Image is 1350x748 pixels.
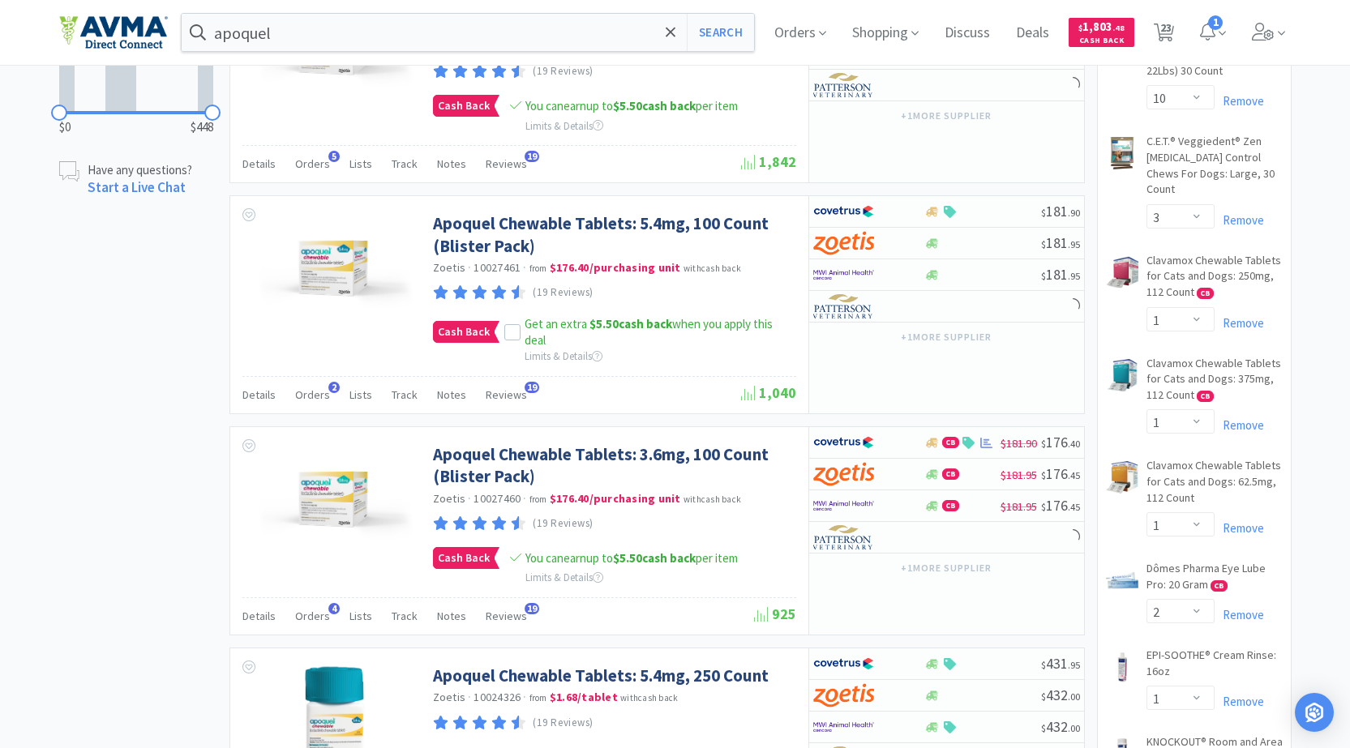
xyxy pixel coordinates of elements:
span: $5.50 [613,550,642,566]
img: f6b2451649754179b5b4e0c70c3f7cb0_2.png [813,263,874,287]
img: a673e5ab4e5e497494167fe422e9a3ab.png [813,462,874,486]
span: $181.95 [1001,468,1037,482]
span: · [523,491,526,506]
span: . 95 [1068,659,1080,671]
span: 181 [1041,202,1080,220]
span: 181 [1041,233,1080,252]
strong: cash back [613,98,696,113]
a: Zoetis [433,260,466,275]
strong: $176.40 / purchasing unit [550,260,681,275]
span: from [529,494,547,505]
span: Track [392,156,418,171]
span: You can earn up to per item [525,550,738,566]
a: Zoetis [433,690,466,704]
div: Open Intercom Messenger [1295,693,1334,732]
img: a673e5ab4e5e497494167fe422e9a3ab.png [813,231,874,255]
span: . 40 [1068,438,1080,450]
span: Details [242,156,276,171]
span: 19 [525,382,539,393]
span: 10027461 [474,260,521,275]
span: 176 [1041,496,1080,515]
span: . 95 [1068,270,1080,282]
span: $ [1041,501,1046,513]
img: a673e5ab4e5e497494167fe422e9a3ab.png [813,683,874,707]
span: from [529,692,547,703]
a: Start a Live Chat [88,178,186,196]
span: Orders [295,609,330,623]
a: Deals [1009,26,1056,41]
img: 77fca1acd8b6420a9015268ca798ef17_1.png [813,199,874,224]
a: Remove [1215,417,1264,433]
a: Remove [1215,212,1264,228]
a: Zoetis [433,491,466,506]
span: with cash back [684,494,741,505]
input: Search by item, sku, manufacturer, ingredient, size... [182,14,755,51]
span: 181 [1041,265,1080,284]
span: Details [242,609,276,623]
span: · [523,690,526,704]
span: . 00 [1068,722,1080,734]
span: $181.95 [1001,499,1037,514]
a: Remove [1215,315,1264,331]
span: Notes [437,609,466,623]
img: c7294b203cd2444aae9dca46eeec11f0_314381.jpeg [1106,137,1138,169]
a: Remove [1215,520,1264,536]
span: Limits & Details [525,119,603,133]
span: Details [242,387,276,402]
span: Get an extra when you apply this deal [525,316,773,348]
img: ba70d7e480544eec84de6ec3295c1cc5_538478.png [256,212,414,318]
span: 1 [1208,15,1223,30]
span: CB [1211,581,1227,591]
button: +1more supplier [893,326,999,348]
span: 2 [328,382,340,393]
span: Notes [437,387,466,402]
strong: cash back [589,316,672,331]
span: $181.90 [1001,436,1037,451]
span: Cash Back [434,322,494,342]
span: Cash Back [1078,36,1125,47]
a: EPI-SOOTHE® Cream Rinse: 16oz [1146,648,1283,686]
strong: $176.40 / purchasing unit [550,491,681,506]
span: · [468,690,471,704]
span: Lists [349,387,372,402]
span: . 48 [1112,23,1125,33]
span: Reviews [486,156,527,171]
span: 176 [1041,433,1080,451]
a: $1,803.48Cash Back [1069,11,1134,54]
span: $ [1041,659,1046,671]
img: 64059d987dac49af8d74be40ea8b07e4_584563.jpeg [1106,564,1138,596]
span: Reviews [486,387,527,402]
a: Clavamox Chewable Tablets for Cats and Dogs: 62.5mg, 112 Count [1146,458,1283,512]
span: Cash Back [434,548,494,568]
strong: $1.68 / tablet [550,690,618,704]
a: C.E.T.® Veggiedent® Zen [MEDICAL_DATA] Control Chews For Dogs: Large, 30 Count [1146,134,1283,203]
span: $5.50 [613,98,642,113]
img: b8e7cab9bdca4521b2a51a73cd2a56dd_454208.jpeg [1106,256,1138,289]
span: CB [1198,391,1213,401]
span: Reviews [486,609,527,623]
span: 5 [328,151,340,162]
a: Apoquel Chewable Tablets: 5.4mg, 100 Count (Blister Pack) [433,212,792,257]
span: Track [392,387,418,402]
button: Search [687,14,754,51]
p: (19 Reviews) [533,284,594,301]
a: Remove [1215,93,1264,109]
img: 77fca1acd8b6420a9015268ca798ef17_1.png [813,430,874,455]
span: $ [1041,438,1046,450]
span: Notes [437,156,466,171]
span: Lists [349,156,372,171]
span: $ [1041,270,1046,282]
span: . 45 [1068,501,1080,513]
span: 925 [754,605,796,623]
span: 1,842 [741,152,796,171]
span: Cash Back [434,96,494,116]
img: f5e969b455434c6296c6d81ef179fa71_3.png [813,294,874,318]
img: e4e33dab9f054f5782a47901c742baa9_102.png [59,15,168,49]
span: 432 [1041,686,1080,704]
span: $ [1041,469,1046,481]
span: CB [1198,289,1213,298]
span: $ [1078,23,1082,33]
span: 432 [1041,717,1080,736]
a: Remove [1215,607,1264,622]
span: $448 [191,118,213,137]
